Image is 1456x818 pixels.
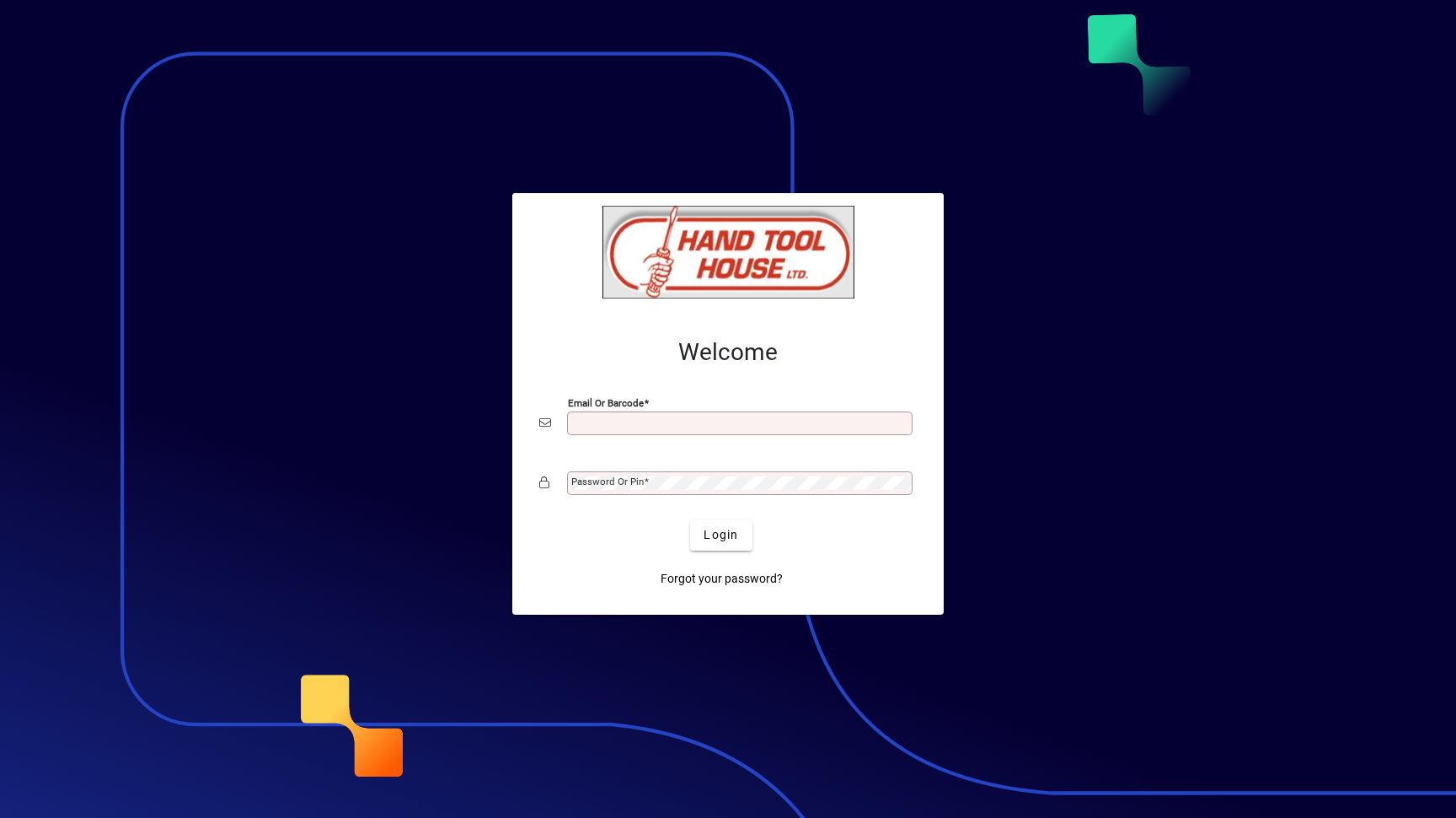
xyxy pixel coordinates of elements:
button: Login [690,520,752,551]
mat-label: Email or Barcode [568,396,644,408]
span: Forgot your password? [661,570,783,588]
mat-label: Password or Pin [571,476,644,487]
span: Login [704,526,738,544]
a: Forgot your password? [654,564,790,595]
h2: Welcome [539,338,917,367]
